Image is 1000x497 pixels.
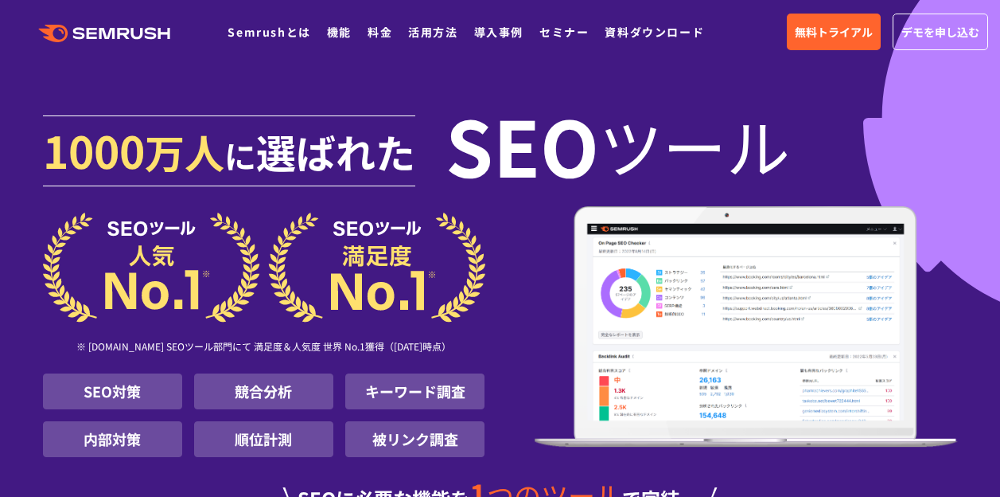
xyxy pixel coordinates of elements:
[599,113,790,177] span: ツール
[795,23,873,41] span: 無料トライアル
[194,421,333,457] li: 順位計測
[787,14,881,50] a: 無料トライアル
[43,421,182,457] li: 内部対策
[256,123,415,180] span: 選ばれた
[901,23,979,41] span: デモを申し込む
[43,118,145,182] span: 1000
[43,323,485,374] div: ※ [DOMAIN_NAME] SEOツール部門にて 満足度＆人気度 世界 No.1獲得（[DATE]時点）
[327,24,352,40] a: 機能
[539,24,589,40] a: セミナー
[893,14,988,50] a: デモを申し込む
[408,24,457,40] a: 活用方法
[446,113,599,177] span: SEO
[43,374,182,409] li: SEO対策
[194,374,333,409] li: 競合分析
[224,132,256,178] span: に
[228,24,310,40] a: Semrushとは
[605,24,704,40] a: 資料ダウンロード
[145,123,224,180] span: 万人
[345,421,484,457] li: 被リンク調査
[368,24,392,40] a: 料金
[345,374,484,409] li: キーワード調査
[474,24,523,40] a: 導入事例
